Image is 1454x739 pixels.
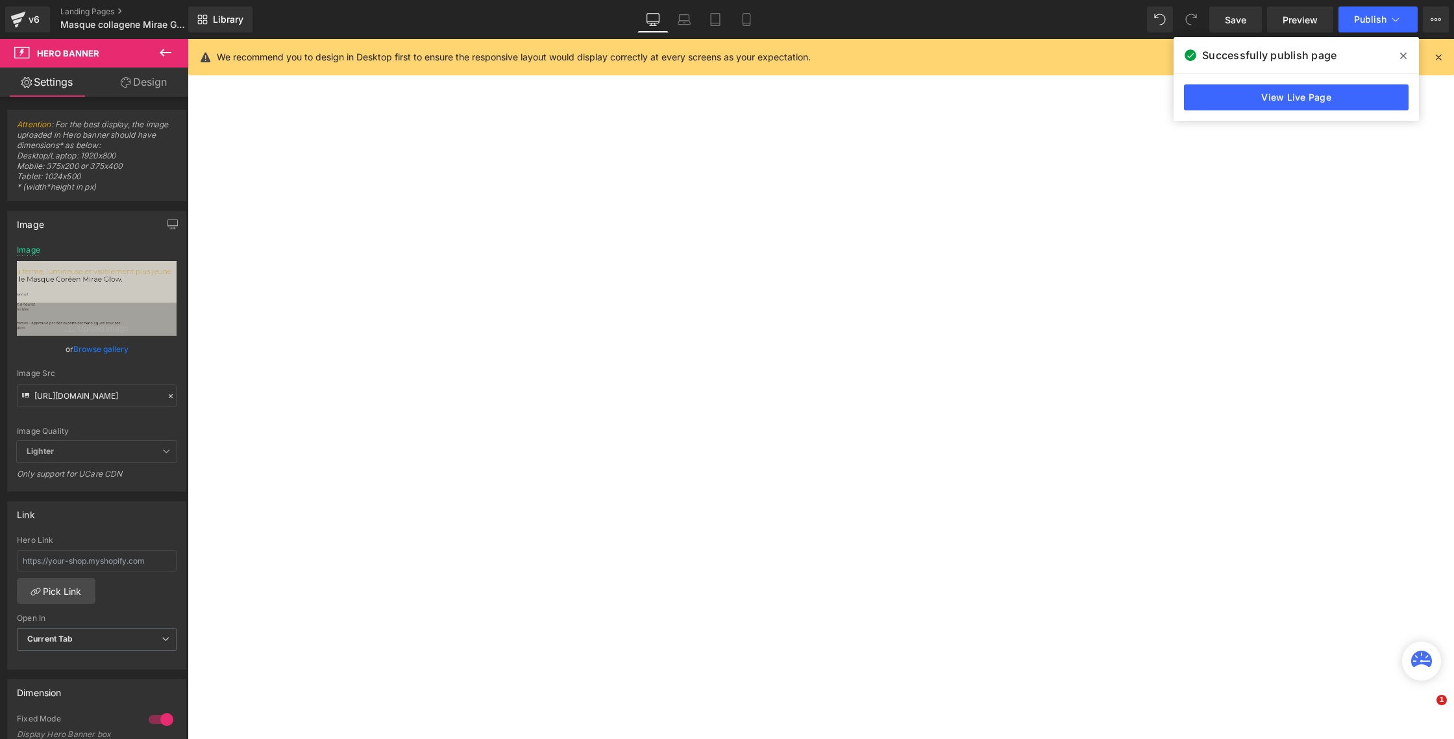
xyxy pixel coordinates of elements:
b: Lighter [27,446,54,456]
span: Masque collagene Mirae Glow [60,19,185,30]
a: Pick Link [17,578,95,604]
div: Open In [17,614,177,623]
div: Image [17,212,44,230]
span: Successfully publish page [1202,47,1337,63]
a: Browse gallery [73,338,129,360]
a: Desktop [637,6,669,32]
a: New Library [188,6,253,32]
div: Link [17,502,35,520]
button: Redo [1178,6,1204,32]
span: : For the best display, the image uploaded in Hero banner should have dimensions* as below: Deskt... [17,119,177,201]
div: Image [17,245,40,255]
b: Current Tab [27,634,73,644]
span: Preview [1283,13,1318,27]
p: We recommend you to design in Desktop first to ensure the responsive layout would display correct... [217,50,811,64]
div: Image Quality [17,427,177,436]
iframe: Intercom live chat [1410,695,1441,726]
a: Attention [17,119,51,129]
a: Mobile [731,6,762,32]
input: https://your-shop.myshopify.com [17,550,177,571]
div: v6 [26,11,42,28]
span: Publish [1354,14,1386,25]
span: Hero Banner [37,48,99,58]
a: Laptop [669,6,700,32]
div: Dimension [17,680,62,698]
div: or [17,342,177,356]
a: Tablet [700,6,731,32]
a: Preview [1267,6,1333,32]
div: Fixed Mode [17,714,136,727]
button: More [1423,6,1449,32]
div: Only support for UCare CDN [17,469,177,488]
span: Save [1225,13,1246,27]
button: Publish [1338,6,1418,32]
div: Image Src [17,369,177,378]
div: Hero Link [17,536,177,545]
span: Library [213,14,243,25]
a: Landing Pages [60,6,210,17]
span: 1 [1436,695,1447,705]
button: Undo [1147,6,1173,32]
input: Link [17,384,177,407]
a: v6 [5,6,50,32]
a: Design [97,68,191,97]
a: View Live Page [1184,84,1409,110]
